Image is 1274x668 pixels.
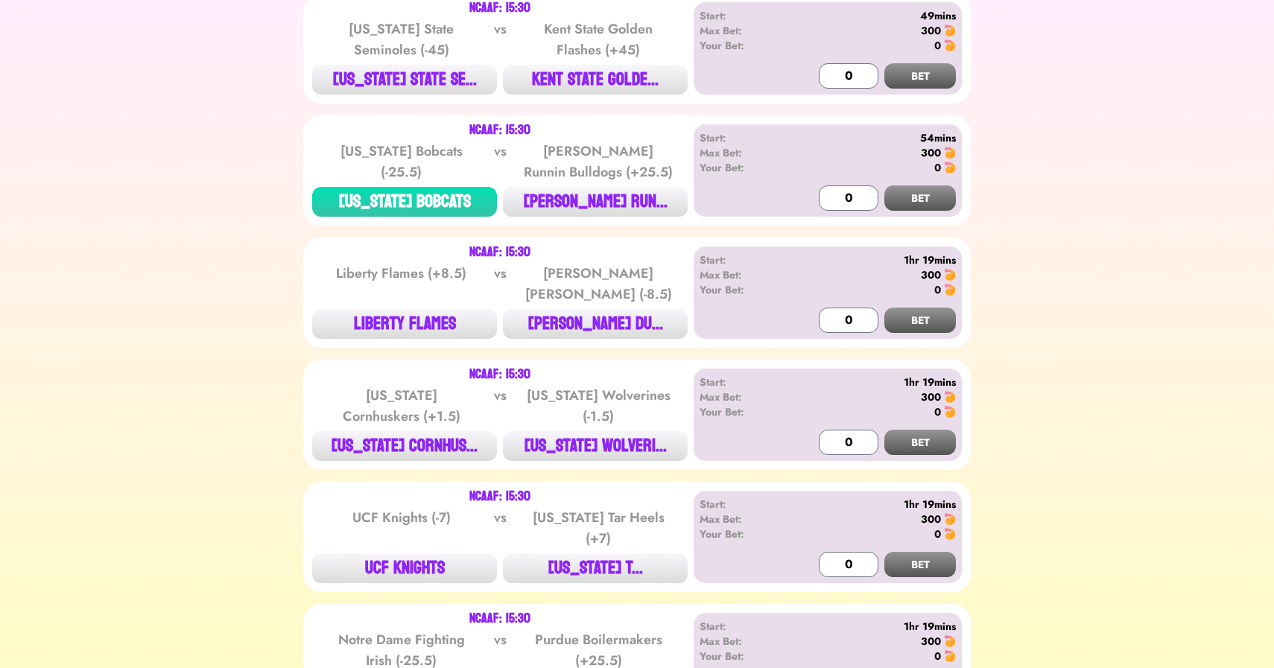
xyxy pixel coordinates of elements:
div: Start: [700,130,785,145]
img: 🍤 [944,406,956,418]
div: Max Bet: [700,389,785,404]
div: Max Bet: [700,512,785,527]
div: Liberty Flames (+8.5) [326,263,477,305]
button: [US_STATE] STATE SE... [312,65,497,95]
button: BET [884,552,956,577]
div: Max Bet: [700,145,785,160]
div: Max Bet: [700,634,785,649]
div: [US_STATE] Wolverines (-1.5) [523,385,674,427]
div: vs [491,263,510,305]
button: BET [884,63,956,89]
div: [US_STATE] Cornhuskers (+1.5) [326,385,477,427]
img: 🍤 [944,650,956,662]
div: Your Bet: [700,527,785,541]
div: 300 [921,267,941,282]
div: Your Bet: [700,649,785,664]
div: Max Bet: [700,23,785,38]
div: NCAAF: 15:30 [469,124,530,136]
div: 0 [934,649,941,664]
div: NCAAF: 15:30 [469,491,530,503]
button: BET [884,185,956,211]
img: 🍤 [944,391,956,403]
img: 🍤 [944,25,956,36]
button: [US_STATE] BOBCATS [312,187,497,217]
button: [US_STATE] WOLVERI... [503,431,688,461]
img: 🍤 [944,147,956,159]
div: [PERSON_NAME] [PERSON_NAME] (-8.5) [523,263,674,305]
div: Your Bet: [700,38,785,53]
button: BET [884,430,956,455]
div: Start: [700,375,785,389]
div: [US_STATE] State Seminoles (-45) [326,19,477,60]
button: [PERSON_NAME] RUN... [503,187,688,217]
div: 0 [934,160,941,175]
div: vs [491,19,510,60]
div: 0 [934,527,941,541]
button: [PERSON_NAME] DU... [503,309,688,339]
img: 🍤 [944,284,956,296]
img: 🍤 [944,269,956,281]
img: 🍤 [944,513,956,525]
button: UCF KNIGHTS [312,553,497,583]
div: NCAAF: 15:30 [469,246,530,258]
button: LIBERTY FLAMES [312,309,497,339]
div: 0 [934,38,941,53]
button: BET [884,308,956,333]
div: Start: [700,619,785,634]
div: 0 [934,282,941,297]
div: 300 [921,512,941,527]
div: Your Bet: [700,160,785,175]
button: [US_STATE] T... [503,553,688,583]
div: [US_STATE] Bobcats (-25.5) [326,141,477,182]
div: 54mins [785,130,956,145]
div: Your Bet: [700,404,785,419]
img: 🍤 [944,635,956,647]
div: vs [491,507,510,549]
div: 1hr 19mins [785,375,956,389]
div: [US_STATE] Tar Heels (+7) [523,507,674,549]
div: Your Bet: [700,282,785,297]
div: 300 [921,23,941,38]
div: 1hr 19mins [785,252,956,267]
div: Max Bet: [700,267,785,282]
div: 0 [934,404,941,419]
button: KENT STATE GOLDE... [503,65,688,95]
div: vs [491,141,510,182]
div: 300 [921,389,941,404]
div: Start: [700,8,785,23]
div: NCAAF: 15:30 [469,613,530,625]
div: UCF Knights (-7) [326,507,477,549]
div: vs [491,385,510,427]
div: Kent State Golden Flashes (+45) [523,19,674,60]
div: 49mins [785,8,956,23]
div: NCAAF: 15:30 [469,2,530,14]
div: 1hr 19mins [785,497,956,512]
img: 🍤 [944,528,956,540]
div: Start: [700,497,785,512]
button: [US_STATE] CORNHUS... [312,431,497,461]
div: [PERSON_NAME] Runnin Bulldogs (+25.5) [523,141,674,182]
div: 300 [921,634,941,649]
div: Start: [700,252,785,267]
div: 1hr 19mins [785,619,956,634]
img: 🍤 [944,162,956,174]
img: 🍤 [944,39,956,51]
div: NCAAF: 15:30 [469,369,530,381]
div: 300 [921,145,941,160]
